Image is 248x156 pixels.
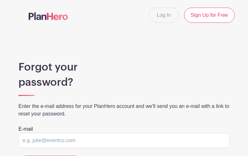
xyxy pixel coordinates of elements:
p: Enter the e-mail address for your PlanHero account and we'll send you an e-mail with a link to re... [18,103,230,118]
img: logo-507f7623f17ff9eddc593b1ce0a138ce2505c220e1c5a4e2b4648c50719b7d32.svg [29,12,68,20]
label: E-mail [18,125,33,133]
input: e.g. julie@eventco.com [18,133,230,148]
h1: Forgot your [18,61,230,73]
a: Sign Up for Free [184,8,235,23]
h1: password? [18,76,230,89]
a: Log In [149,8,179,23]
